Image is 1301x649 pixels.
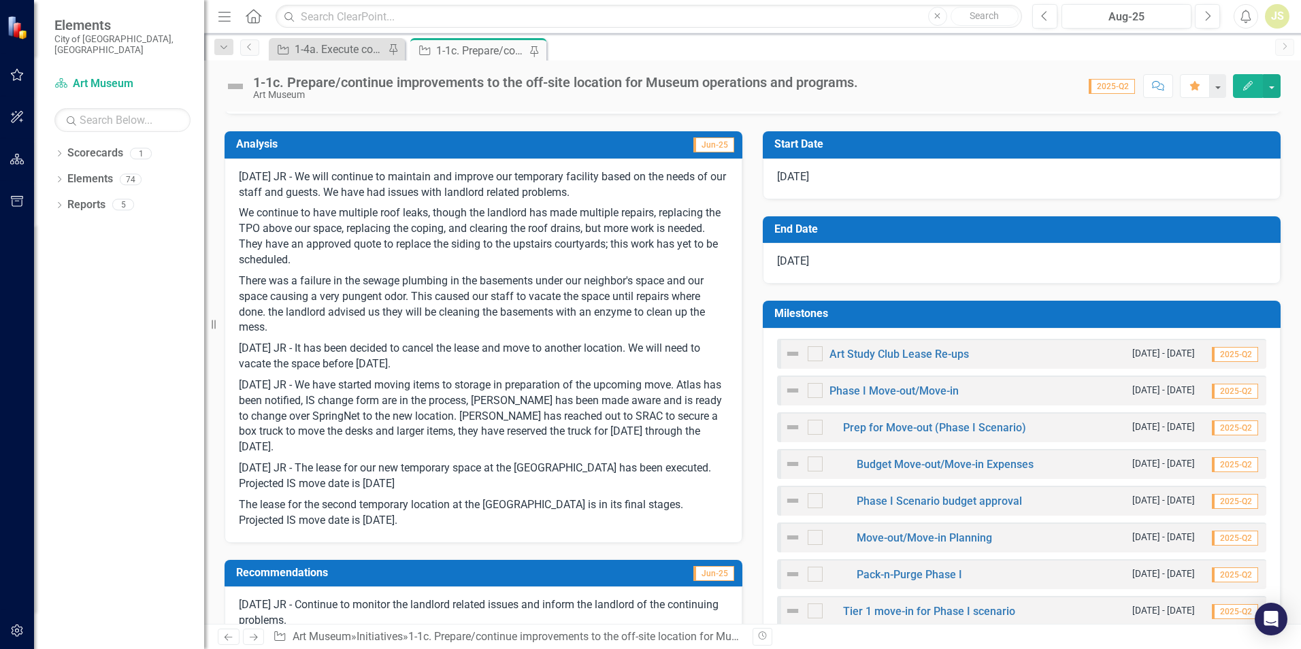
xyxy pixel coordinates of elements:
[239,597,728,631] p: [DATE] JR - Continue to monitor the landlord related issues and inform the landlord of the contin...
[357,630,403,643] a: Initiatives
[843,605,1015,618] a: Tier 1 move-in for Phase I scenario
[1132,420,1195,433] small: [DATE] - [DATE]
[54,76,191,92] a: Art Museum
[54,108,191,132] input: Search Below...
[1212,347,1258,362] span: 2025-Q2
[293,630,351,643] a: Art Museum
[253,90,858,100] div: Art Museum
[239,458,728,495] p: [DATE] JR - The lease for our new temporary space at the [GEOGRAPHIC_DATA] has been executed. Pro...
[951,7,1019,26] button: Search
[1132,457,1195,470] small: [DATE] - [DATE]
[1132,567,1195,580] small: [DATE] - [DATE]
[276,5,1022,29] input: Search ClearPoint...
[1212,384,1258,399] span: 2025-Q2
[785,419,801,435] img: Not Defined
[774,307,1274,320] h3: Milestones
[236,567,578,579] h3: Recommendations
[7,15,31,39] img: ClearPoint Strategy
[1132,531,1195,544] small: [DATE] - [DATE]
[1132,384,1195,397] small: [DATE] - [DATE]
[1212,494,1258,509] span: 2025-Q2
[239,338,728,375] p: [DATE] JR - It has been decided to cancel the lease and move to another location. We will need to...
[272,41,384,58] a: 1-4a. Execute construction to achieve the building transformation.
[1265,4,1289,29] button: JS
[693,137,734,152] span: Jun-25
[67,146,123,161] a: Scorecards
[1212,604,1258,619] span: 2025-Q2
[777,170,809,183] span: [DATE]
[67,197,105,213] a: Reports
[54,33,191,56] small: City of [GEOGRAPHIC_DATA], [GEOGRAPHIC_DATA]
[785,529,801,546] img: Not Defined
[1132,347,1195,360] small: [DATE] - [DATE]
[857,458,1034,471] a: Budget Move-out/Move-in Expenses
[693,566,734,581] span: Jun-25
[970,10,999,21] span: Search
[225,76,246,97] img: Not Defined
[436,42,526,59] div: 1-1c. Prepare/continue improvements to the off-site location for Museum operations and programs.
[1212,457,1258,472] span: 2025-Q2
[1212,531,1258,546] span: 2025-Q2
[54,17,191,33] span: Elements
[1255,603,1287,635] div: Open Intercom Messenger
[1132,494,1195,507] small: [DATE] - [DATE]
[236,138,484,150] h3: Analysis
[239,495,728,529] p: The lease for the second temporary location at the [GEOGRAPHIC_DATA] is in its final stages. Proj...
[1132,604,1195,617] small: [DATE] - [DATE]
[1061,4,1191,29] button: Aug-25
[829,348,969,361] a: Art Study Club Lease Re-ups
[239,169,728,203] p: [DATE] JR - We will continue to maintain and improve our temporary facility based on the needs of...
[785,382,801,399] img: Not Defined
[112,199,134,211] div: 5
[785,566,801,582] img: Not Defined
[777,254,809,267] span: [DATE]
[1089,79,1135,94] span: 2025-Q2
[239,375,728,458] p: [DATE] JR - We have started moving items to storage in preparation of the upcoming move. Atlas ha...
[1212,420,1258,435] span: 2025-Q2
[273,629,742,645] div: » »
[295,41,384,58] div: 1-4a. Execute construction to achieve the building transformation.
[785,493,801,509] img: Not Defined
[857,531,992,544] a: Move-out/Move-in Planning
[829,384,959,397] a: Phase I Move-out/Move-in
[774,223,1274,235] h3: End Date
[774,138,1274,150] h3: Start Date
[1212,567,1258,582] span: 2025-Q2
[785,603,801,619] img: Not Defined
[1066,9,1187,25] div: Aug-25
[857,568,962,581] a: Pack-n-Purge Phase I
[843,421,1026,434] a: Prep for Move-out (Phase I Scenario)
[67,171,113,187] a: Elements
[408,630,885,643] div: 1-1c. Prepare/continue improvements to the off-site location for Museum operations and programs.
[120,173,142,185] div: 74
[785,346,801,362] img: Not Defined
[239,203,728,270] p: We continue to have multiple roof leaks, though the landlord has made multiple repairs, replacing...
[130,148,152,159] div: 1
[857,495,1022,507] a: Phase I Scenario budget approval
[253,75,858,90] div: 1-1c. Prepare/continue improvements to the off-site location for Museum operations and programs.
[785,456,801,472] img: Not Defined
[239,271,728,338] p: There was a failure in the sewage plumbing in the basements under our neighbor's space and our sp...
